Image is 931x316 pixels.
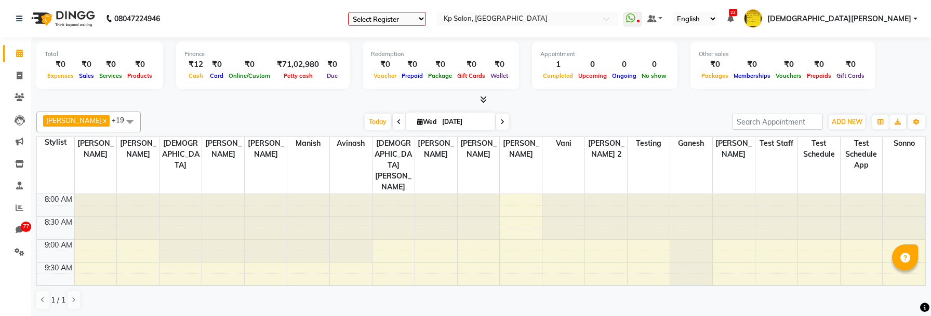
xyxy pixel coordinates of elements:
input: Search Appointment [732,114,823,130]
div: ₹0 [97,59,125,71]
span: ADD NEW [832,118,862,126]
span: [PERSON_NAME] [202,137,244,161]
div: ₹0 [731,59,773,71]
img: Test Shivam [744,9,762,28]
span: [DEMOGRAPHIC_DATA][PERSON_NAME] [767,13,911,24]
div: 0 [609,59,639,71]
span: Manish [287,137,329,150]
div: ₹0 [76,59,97,71]
div: ₹0 [323,59,341,71]
span: testing [628,137,670,150]
span: Completed [540,72,576,79]
div: Appointment [540,50,669,59]
span: [PERSON_NAME] [75,137,117,161]
div: 8:30 AM [43,217,74,228]
span: Expenses [45,72,76,79]
span: Cash [186,72,206,79]
div: Total [45,50,155,59]
div: ₹0 [125,59,155,71]
span: Prepaid [399,72,425,79]
span: [PERSON_NAME] [117,137,159,161]
a: 77 [3,222,28,239]
div: 9:00 AM [43,240,74,251]
span: Wallet [488,72,511,79]
input: 2025-10-01 [439,114,491,130]
span: [PERSON_NAME] [46,116,102,125]
div: ₹0 [371,59,399,71]
div: 9:30 AM [43,263,74,273]
span: Petty cash [281,72,315,79]
span: 77 [21,222,31,232]
div: Stylist [37,137,74,148]
div: 8:00 AM [43,194,74,205]
span: [PERSON_NAME] [500,137,542,161]
span: [PERSON_NAME] [713,137,755,161]
span: 1 / 1 [51,295,65,306]
span: Due [324,72,340,79]
span: 22 [729,9,737,16]
div: ₹0 [399,59,425,71]
span: Vani [542,137,584,150]
span: No show [639,72,669,79]
div: ₹0 [699,59,731,71]
span: Packages [699,72,731,79]
span: Test Schedule [798,137,840,161]
div: ₹0 [226,59,273,71]
b: 08047224946 [114,4,160,33]
span: Vouchers [773,72,804,79]
div: ₹0 [773,59,804,71]
span: Ongoing [609,72,639,79]
div: ₹0 [455,59,488,71]
span: Gift Cards [455,72,488,79]
span: Memberships [731,72,773,79]
div: ₹0 [207,59,226,71]
div: Finance [184,50,341,59]
span: [PERSON_NAME] [415,137,457,161]
span: Voucher [371,72,399,79]
div: ₹0 [45,59,76,71]
div: Other sales [699,50,867,59]
span: Gift Cards [834,72,867,79]
div: 10:00 AM [38,285,74,296]
span: Upcoming [576,72,609,79]
span: Sonno [883,137,925,150]
span: Prepaids [804,72,834,79]
a: 22 [727,14,734,23]
span: Avinash [330,137,372,150]
div: 0 [576,59,609,71]
button: ADD NEW [829,115,865,129]
div: ₹0 [834,59,867,71]
span: [DEMOGRAPHIC_DATA][PERSON_NAME] [373,137,415,194]
div: ₹0 [804,59,834,71]
div: ₹0 [425,59,455,71]
span: [PERSON_NAME] [245,137,287,161]
span: Package [425,72,455,79]
div: ₹0 [488,59,511,71]
img: logo [26,4,98,33]
span: Sales [76,72,97,79]
span: Test schedule app [841,137,883,172]
span: test staff [755,137,797,150]
span: +19 [112,116,132,124]
span: Products [125,72,155,79]
span: [DEMOGRAPHIC_DATA] [159,137,202,172]
span: Today [365,114,391,130]
span: [PERSON_NAME] [458,137,500,161]
span: Card [207,72,226,79]
span: [PERSON_NAME] 2 [585,137,627,161]
div: Redemption [371,50,511,59]
span: Services [97,72,125,79]
div: 0 [639,59,669,71]
span: Online/Custom [226,72,273,79]
div: 1 [540,59,576,71]
div: ₹71,02,980 [273,59,323,71]
span: Ganesh [670,137,712,150]
span: Wed [415,118,439,126]
a: x [102,116,107,125]
div: ₹12 [184,59,207,71]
